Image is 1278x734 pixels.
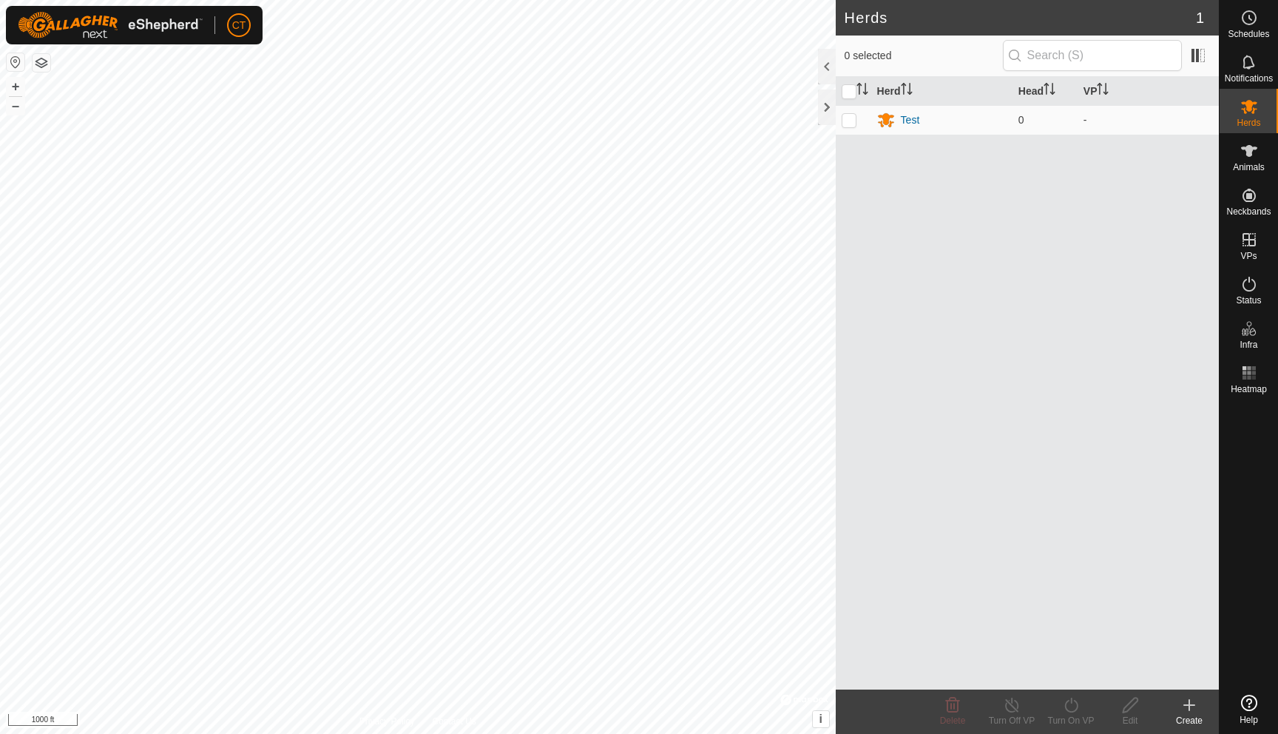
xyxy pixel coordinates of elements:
[901,112,920,128] div: Test
[1231,385,1267,394] span: Heatmap
[1044,85,1055,97] p-sorticon: Activate to sort
[871,77,1012,106] th: Herd
[1012,77,1078,106] th: Head
[7,53,24,71] button: Reset Map
[813,711,829,727] button: i
[1226,207,1271,216] span: Neckbands
[1003,40,1182,71] input: Search (S)
[359,715,415,728] a: Privacy Policy
[819,713,822,725] span: i
[1018,114,1024,126] span: 0
[232,18,246,33] span: CT
[1225,74,1273,83] span: Notifications
[1236,296,1261,305] span: Status
[1220,689,1278,730] a: Help
[7,97,24,115] button: –
[1228,30,1269,38] span: Schedules
[982,714,1041,727] div: Turn Off VP
[1240,716,1258,724] span: Help
[1041,714,1100,727] div: Turn On VP
[1196,7,1204,29] span: 1
[7,78,24,95] button: +
[1078,77,1219,106] th: VP
[432,715,476,728] a: Contact Us
[1097,85,1109,97] p-sorticon: Activate to sort
[1078,105,1219,135] td: -
[33,54,50,72] button: Map Layers
[845,48,1003,64] span: 0 selected
[845,9,1196,27] h2: Herds
[1100,714,1160,727] div: Edit
[856,85,868,97] p-sorticon: Activate to sort
[1237,118,1260,127] span: Herds
[901,85,913,97] p-sorticon: Activate to sort
[940,716,966,726] span: Delete
[1160,714,1219,727] div: Create
[1233,163,1265,172] span: Animals
[18,12,203,38] img: Gallagher Logo
[1240,340,1257,349] span: Infra
[1240,252,1257,260] span: VPs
